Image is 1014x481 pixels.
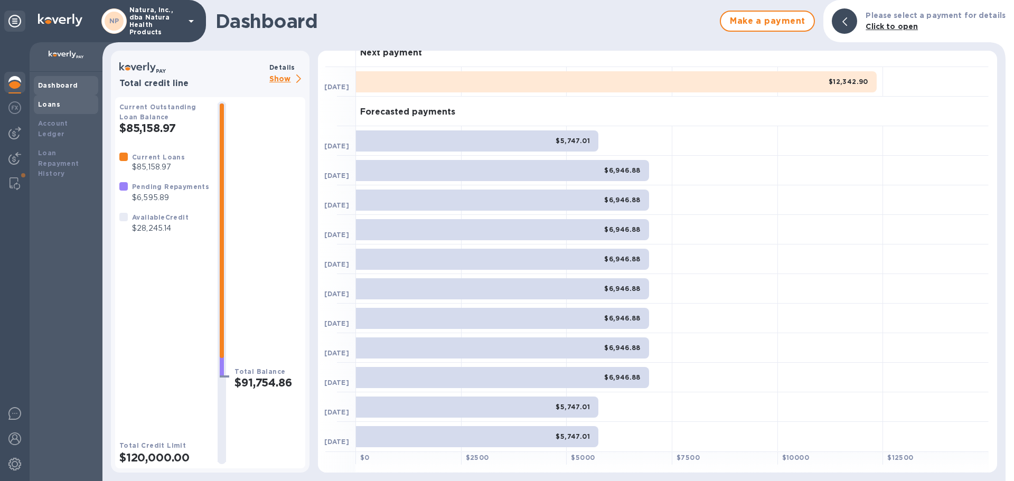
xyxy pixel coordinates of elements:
[720,11,815,32] button: Make a payment
[866,11,1006,20] b: Please select a payment for details
[677,454,700,461] b: $ 7500
[109,17,119,25] b: NP
[604,314,641,322] b: $6,946.88
[119,103,196,121] b: Current Outstanding Loan Balance
[132,183,209,191] b: Pending Repayments
[129,6,182,36] p: Natura, Inc., dba Natura Health Products
[324,408,349,416] b: [DATE]
[119,441,186,449] b: Total Credit Limit
[132,162,185,173] p: $85,158.97
[571,454,595,461] b: $ 5000
[234,376,301,389] h2: $91,754.86
[556,137,590,145] b: $5,747.01
[215,10,715,32] h1: Dashboard
[887,454,913,461] b: $ 12500
[324,349,349,357] b: [DATE]
[604,344,641,352] b: $6,946.88
[604,285,641,293] b: $6,946.88
[269,63,295,71] b: Details
[324,438,349,446] b: [DATE]
[324,260,349,268] b: [DATE]
[324,83,349,91] b: [DATE]
[38,81,78,89] b: Dashboard
[829,78,868,86] b: $12,342.90
[324,142,349,150] b: [DATE]
[604,196,641,204] b: $6,946.88
[8,101,21,114] img: Foreign exchange
[604,255,641,263] b: $6,946.88
[38,14,82,26] img: Logo
[324,290,349,298] b: [DATE]
[604,225,641,233] b: $6,946.88
[604,166,641,174] b: $6,946.88
[132,192,209,203] p: $6,595.89
[38,149,79,178] b: Loan Repayment History
[782,454,809,461] b: $ 10000
[38,100,60,108] b: Loans
[324,201,349,209] b: [DATE]
[556,403,590,411] b: $5,747.01
[4,11,25,32] div: Unpin categories
[119,79,265,89] h3: Total credit line
[360,48,422,58] h3: Next payment
[729,15,805,27] span: Make a payment
[119,451,209,464] h2: $120,000.00
[324,319,349,327] b: [DATE]
[38,119,68,138] b: Account Ledger
[132,153,185,161] b: Current Loans
[360,454,370,461] b: $ 0
[324,172,349,180] b: [DATE]
[234,367,285,375] b: Total Balance
[466,454,489,461] b: $ 2500
[360,107,455,117] h3: Forecasted payments
[132,223,189,234] p: $28,245.14
[324,379,349,386] b: [DATE]
[604,373,641,381] b: $6,946.88
[269,73,305,86] p: Show
[132,213,189,221] b: Available Credit
[119,121,209,135] h2: $85,158.97
[556,432,590,440] b: $5,747.01
[324,231,349,239] b: [DATE]
[866,22,918,31] b: Click to open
